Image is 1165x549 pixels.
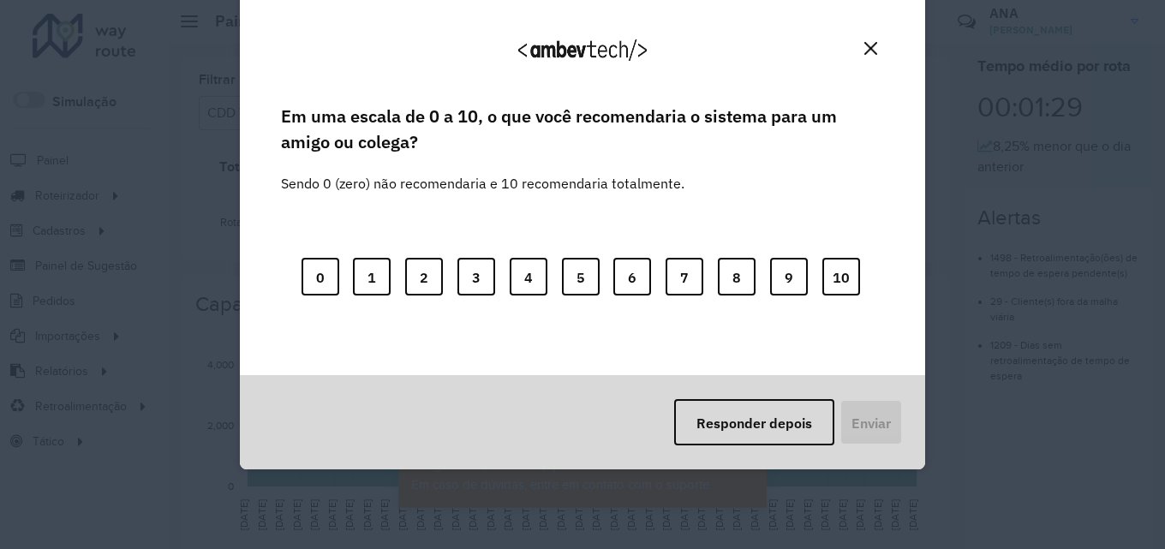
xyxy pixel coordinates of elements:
[281,175,684,192] font: Sendo 0 (zero) não recomendaria e 10 recomendaria totalmente.
[420,268,428,285] font: 2
[524,268,533,285] font: 4
[732,268,741,285] font: 8
[857,35,884,62] button: Fechar
[680,268,689,285] font: 7
[353,258,391,295] button: 1
[562,258,600,295] button: 5
[864,42,877,55] img: Fechar
[822,258,860,295] button: 10
[510,258,547,295] button: 4
[316,268,325,285] font: 0
[718,258,756,295] button: 8
[770,258,808,295] button: 9
[281,104,837,153] font: Em uma escala de 0 a 10, o que você recomendaria o sistema para um amigo ou colega?
[696,415,812,432] font: Responder depois
[833,268,850,285] font: 10
[577,268,585,285] font: 5
[613,258,651,295] button: 6
[785,268,793,285] font: 9
[457,258,495,295] button: 3
[472,268,481,285] font: 3
[628,268,636,285] font: 6
[518,39,647,61] img: Logo Ambevtech
[666,258,703,295] button: 7
[674,399,834,446] button: Responder depois
[367,268,376,285] font: 1
[302,258,339,295] button: 0
[405,258,443,295] button: 2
